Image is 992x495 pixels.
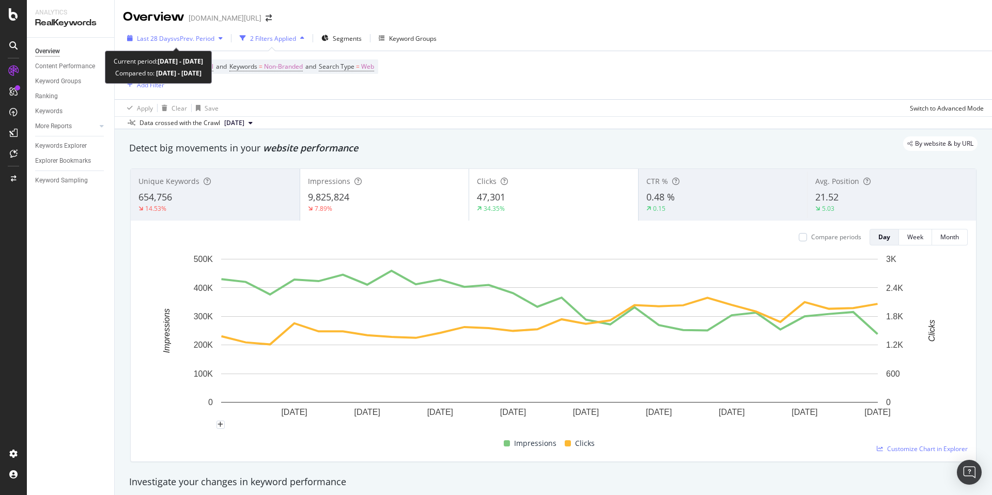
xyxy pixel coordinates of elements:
div: 2 Filters Applied [250,34,296,43]
a: Overview [35,46,107,57]
span: 47,301 [477,191,505,203]
button: Segments [317,30,366,47]
text: 200K [194,341,213,349]
button: Save [192,100,219,116]
span: Keywords [229,62,257,71]
div: Overview [35,46,60,57]
span: Non-Branded [264,59,303,74]
div: Add Filter [137,81,164,89]
div: Current period: [114,55,203,67]
div: Analytics [35,8,106,17]
button: [DATE] [220,117,257,129]
div: Keywords [35,106,63,117]
text: [DATE] [573,408,599,416]
span: Unique Keywords [138,176,199,186]
span: and [216,62,227,71]
div: Content Performance [35,61,95,72]
span: = [356,62,360,71]
div: 7.89% [315,204,332,213]
span: Last 28 Days [137,34,174,43]
div: Keywords Explorer [35,141,87,151]
div: Apply [137,104,153,113]
b: [DATE] - [DATE] [154,69,202,78]
a: Ranking [35,91,107,102]
span: 2025 Sep. 10th [224,118,244,128]
a: Keyword Groups [35,76,107,87]
text: Impressions [162,308,171,353]
span: CTR % [646,176,668,186]
text: [DATE] [427,408,453,416]
span: and [305,62,316,71]
button: Apply [123,100,153,116]
div: 5.03 [822,204,834,213]
span: Avg. Position [815,176,859,186]
div: Compare periods [811,233,861,241]
div: RealKeywords [35,17,106,29]
span: vs Prev. Period [174,34,214,43]
a: Explorer Bookmarks [35,156,107,166]
div: 0.15 [653,204,665,213]
a: Content Performance [35,61,107,72]
div: Day [878,233,890,241]
div: Data crossed with the Crawl [139,118,220,128]
text: 1.2K [886,341,903,349]
text: 0 [886,398,891,407]
div: Explorer Bookmarks [35,156,91,166]
span: Impressions [308,176,350,186]
span: By website & by URL [915,141,973,147]
span: Web [361,59,374,74]
span: 654,756 [138,191,172,203]
div: Keyword Groups [389,34,437,43]
span: Impressions [514,437,556,450]
div: Clear [172,104,187,113]
text: [DATE] [500,408,526,416]
text: [DATE] [719,408,745,416]
button: Keyword Groups [375,30,441,47]
button: Month [932,229,968,245]
text: [DATE] [864,408,890,416]
a: Keywords [35,106,107,117]
div: Compared to: [115,67,202,79]
text: [DATE] [354,408,380,416]
a: More Reports [35,121,97,132]
svg: A chart. [139,254,960,433]
text: Clicks [927,320,936,342]
text: 3K [886,255,896,264]
span: 21.52 [815,191,839,203]
b: [DATE] - [DATE] [158,57,203,66]
div: Investigate your changes in keyword performance [129,475,978,489]
text: 600 [886,369,900,378]
div: 14.53% [145,204,166,213]
div: More Reports [35,121,72,132]
text: 2.4K [886,283,903,292]
div: Open Intercom Messenger [957,460,982,485]
text: 0 [208,398,213,407]
div: Save [205,104,219,113]
text: [DATE] [281,408,307,416]
text: 300K [194,312,213,321]
div: [DOMAIN_NAME][URL] [189,13,261,23]
div: 34.35% [484,204,505,213]
button: 2 Filters Applied [236,30,308,47]
div: Keyword Groups [35,76,81,87]
div: Ranking [35,91,58,102]
span: Customize Chart in Explorer [887,444,968,453]
text: [DATE] [646,408,672,416]
span: Search Type [319,62,354,71]
button: Last 28 DaysvsPrev. Period [123,30,227,47]
div: Switch to Advanced Mode [910,104,984,113]
text: 100K [194,369,213,378]
div: arrow-right-arrow-left [266,14,272,22]
div: plus [216,421,225,429]
button: Clear [158,100,187,116]
button: Day [870,229,899,245]
text: [DATE] [792,408,817,416]
text: 500K [194,255,213,264]
span: = [259,62,262,71]
div: Keyword Sampling [35,175,88,186]
button: Week [899,229,932,245]
span: Clicks [575,437,595,450]
span: Clicks [477,176,497,186]
button: Add Filter [123,79,164,91]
